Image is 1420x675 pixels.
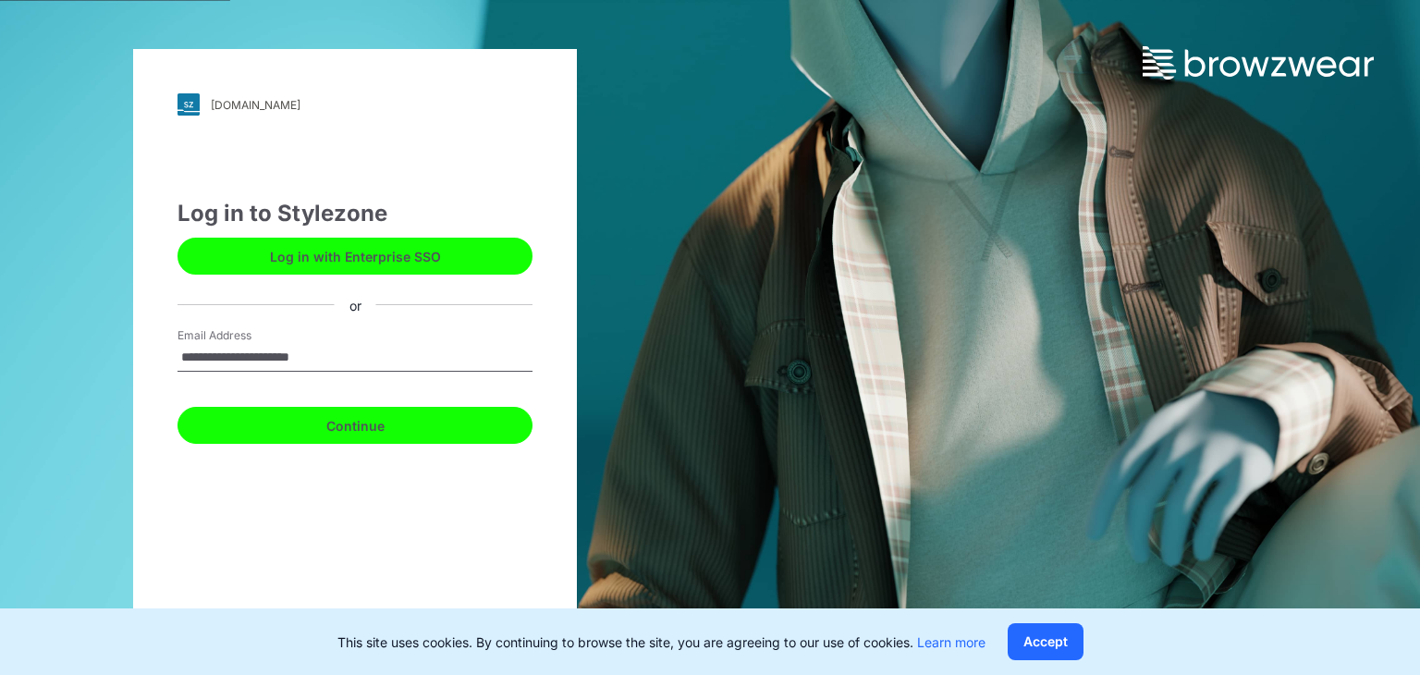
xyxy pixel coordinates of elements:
a: Learn more [917,634,985,650]
a: [DOMAIN_NAME] [177,93,532,116]
p: This site uses cookies. By continuing to browse the site, you are agreeing to our use of cookies. [337,632,985,652]
img: svg+xml;base64,PHN2ZyB3aWR0aD0iMjgiIGhlaWdodD0iMjgiIHZpZXdCb3g9IjAgMCAyOCAyOCIgZmlsbD0ibm9uZSIgeG... [177,93,200,116]
img: browzwear-logo.73288ffb.svg [1143,46,1374,80]
button: Continue [177,407,532,444]
div: or [335,295,376,314]
button: Accept [1008,623,1083,660]
div: [DOMAIN_NAME] [211,98,300,112]
label: Email Address [177,327,307,344]
button: Log in with Enterprise SSO [177,238,532,275]
div: Log in to Stylezone [177,197,532,230]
